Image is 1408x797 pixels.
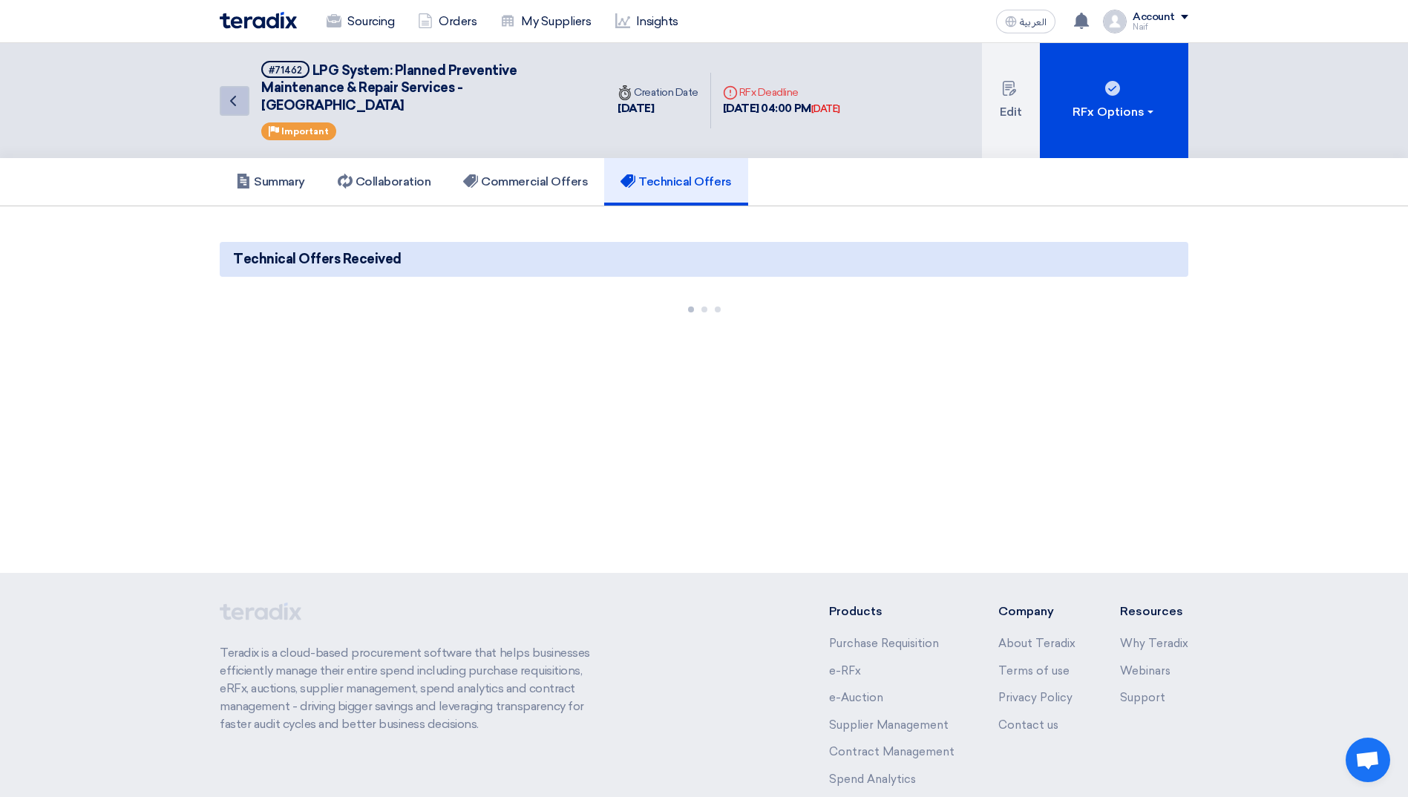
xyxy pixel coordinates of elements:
[723,85,840,100] div: RFx Deadline
[998,603,1075,620] li: Company
[829,664,861,678] a: e-RFx
[1073,103,1156,121] div: RFx Options
[463,174,588,189] h5: Commercial Offers
[220,158,321,206] a: Summary
[1020,17,1047,27] span: العربية
[1133,23,1188,31] div: Naif
[603,5,690,38] a: Insights
[998,718,1058,732] a: Contact us
[618,100,698,117] div: [DATE]
[829,718,949,732] a: Supplier Management
[620,174,731,189] h5: Technical Offers
[998,637,1075,650] a: About Teradix
[1120,664,1170,678] a: Webinars
[269,65,302,75] div: #71462
[233,249,402,269] span: Technical Offers Received
[236,174,305,189] h5: Summary
[829,745,955,758] a: Contract Management
[1040,43,1188,158] button: RFx Options
[315,5,406,38] a: Sourcing
[723,100,840,117] div: [DATE] 04:00 PM
[618,85,698,100] div: Creation Date
[998,691,1073,704] a: Privacy Policy
[261,62,517,114] span: LPG System: Planned Preventive Maintenance & Repair Services - [GEOGRAPHIC_DATA]
[1120,603,1188,620] li: Resources
[1120,637,1188,650] a: Why Teradix
[829,603,955,620] li: Products
[447,158,604,206] a: Commercial Offers
[1120,691,1165,704] a: Support
[998,664,1070,678] a: Terms of use
[220,644,607,733] p: Teradix is a cloud-based procurement software that helps businesses efficiently manage their enti...
[281,126,329,137] span: Important
[996,10,1055,33] button: العربية
[604,158,747,206] a: Technical Offers
[321,158,448,206] a: Collaboration
[220,12,297,29] img: Teradix logo
[829,691,883,704] a: e-Auction
[406,5,488,38] a: Orders
[1103,10,1127,33] img: profile_test.png
[1346,738,1390,782] div: Open chat
[1133,11,1175,24] div: Account
[829,637,939,650] a: Purchase Requisition
[982,43,1040,158] button: Edit
[338,174,431,189] h5: Collaboration
[261,61,588,114] h5: LPG System: Planned Preventive Maintenance & Repair Services - Central & Eastern Malls
[488,5,603,38] a: My Suppliers
[829,773,916,786] a: Spend Analytics
[811,102,840,117] div: [DATE]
